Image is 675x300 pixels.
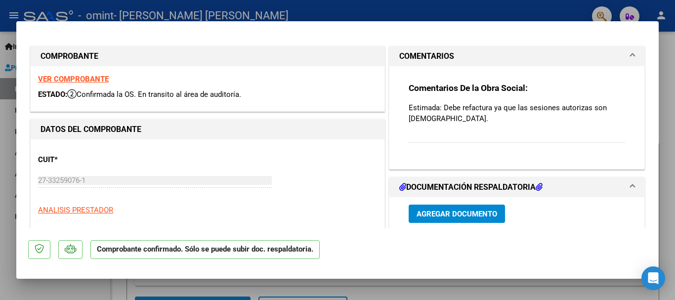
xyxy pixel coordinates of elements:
[399,181,543,193] h1: DOCUMENTACIÓN RESPALDATORIA
[409,102,625,124] p: Estimada: Debe refactura ya que las sesiones autorizas son [DEMOGRAPHIC_DATA].
[38,154,140,166] p: CUIT
[641,266,665,290] div: Open Intercom Messenger
[38,75,109,84] a: VER COMPROBANTE
[399,50,454,62] h1: COMENTARIOS
[67,90,241,99] span: Confirmada la OS. En transito al área de auditoría.
[409,83,528,93] strong: Comentarios De la Obra Social:
[41,125,141,134] strong: DATOS DEL COMPROBANTE
[389,46,644,66] mat-expansion-panel-header: COMENTARIOS
[38,90,67,99] span: ESTADO:
[409,205,505,223] button: Agregar Documento
[41,51,98,61] strong: COMPROBANTE
[90,240,320,259] p: Comprobante confirmado. Sólo se puede subir doc. respaldatoria.
[389,66,644,169] div: COMENTARIOS
[417,210,497,218] span: Agregar Documento
[38,206,113,214] span: ANALISIS PRESTADOR
[389,177,644,197] mat-expansion-panel-header: DOCUMENTACIÓN RESPALDATORIA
